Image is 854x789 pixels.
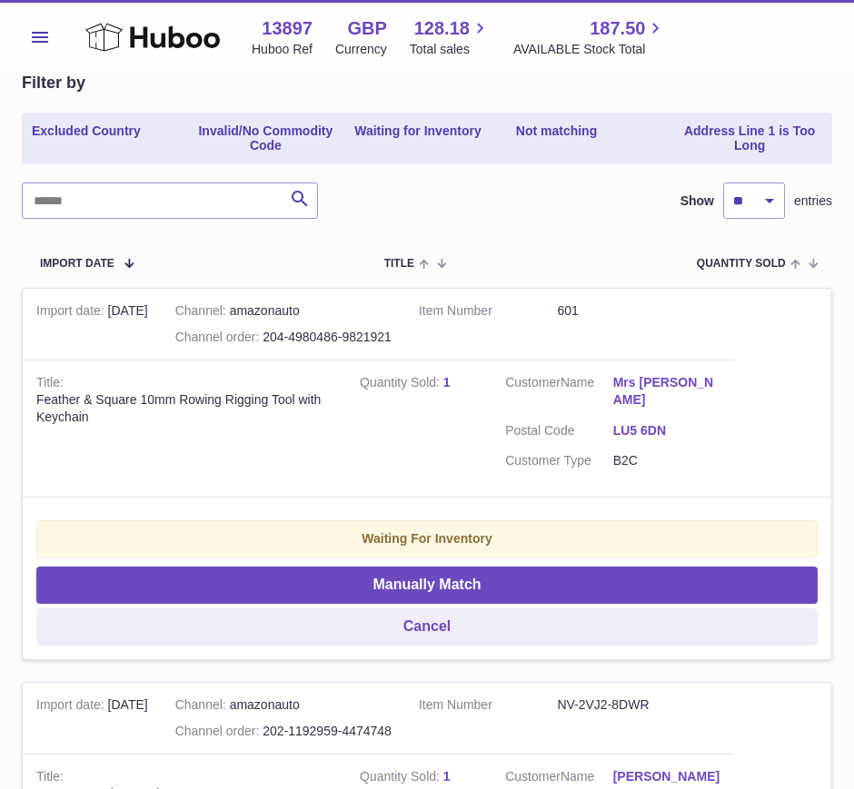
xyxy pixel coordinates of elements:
[175,697,230,716] strong: Channel
[22,72,85,94] h2: Filter by
[419,302,558,320] dt: Item Number
[613,768,721,785] a: [PERSON_NAME]
[362,531,492,546] strong: Waiting For Inventory
[414,16,470,41] span: 128.18
[335,41,387,58] div: Currency
[697,258,786,270] span: Quantity Sold
[262,16,313,41] strong: 13897
[557,302,696,320] dd: 601
[175,723,392,740] div: 202-1192959-4474748
[175,303,230,322] strong: Channel
[505,375,561,390] span: Customer
[613,452,721,469] dd: B2C
[410,41,491,58] span: Total sales
[613,422,721,439] a: LU5 6DN
[557,696,696,714] dd: NV-2VJ2-8DWR
[505,769,561,784] span: Customer
[590,16,645,41] span: 187.50
[36,608,818,646] button: Cancel
[36,769,64,788] strong: Title
[175,330,263,349] strong: Channel order
[40,258,114,270] span: Import date
[36,303,108,322] strong: Import date
[360,375,443,394] strong: Quantity Sold
[175,302,392,320] div: amazonauto
[505,374,613,413] dt: Name
[23,683,162,754] td: [DATE]
[36,391,333,426] div: Feather & Square 10mm Rowing Rigging Tool with Keychain
[419,696,558,714] dt: Item Number
[680,192,714,210] label: Show
[36,375,64,394] strong: Title
[36,697,108,716] strong: Import date
[505,452,613,469] dt: Customer Type
[175,329,392,346] div: 204-4980486-9821921
[348,116,487,162] a: Waiting for Inventory
[347,16,386,41] strong: GBP
[513,41,667,58] span: AVAILABLE Stock Total
[670,116,829,162] a: Address Line 1 is Too Long
[360,769,443,788] strong: Quantity Sold
[613,374,721,409] a: Mrs [PERSON_NAME]
[175,696,392,714] div: amazonauto
[187,116,345,162] a: Invalid/No Commodity Code
[252,41,313,58] div: Huboo Ref
[25,116,147,162] a: Excluded Country
[510,116,603,162] a: Not matching
[505,422,613,444] dt: Postal Code
[23,289,162,360] td: [DATE]
[443,769,451,784] a: 1
[794,192,832,210] span: entries
[410,16,491,58] a: 128.18 Total sales
[443,375,451,390] a: 1
[513,16,667,58] a: 187.50 AVAILABLE Stock Total
[175,724,263,743] strong: Channel order
[384,258,414,270] span: Title
[36,567,818,604] button: Manually Match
